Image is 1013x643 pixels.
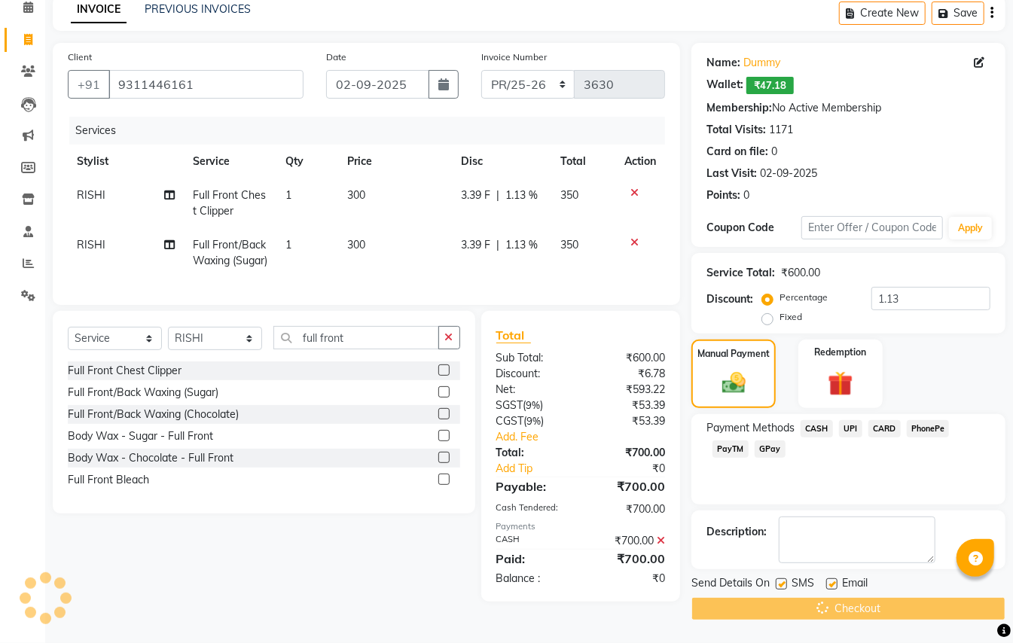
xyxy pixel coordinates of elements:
[485,533,581,549] div: CASH
[801,420,833,437] span: CASH
[505,237,538,253] span: 1.13 %
[560,188,578,202] span: 350
[68,450,233,466] div: Body Wax - Chocolate - Full Front
[715,370,753,397] img: _cash.svg
[108,70,304,99] input: Search by Name/Mobile/Email/Code
[746,77,794,94] span: ₹47.18
[615,145,665,178] th: Action
[276,145,338,178] th: Qty
[285,238,291,251] span: 1
[481,50,547,64] label: Invoice Number
[839,420,862,437] span: UPI
[485,477,581,495] div: Payable:
[485,501,581,517] div: Cash Tendered:
[273,326,439,349] input: Search or Scan
[907,420,950,437] span: PhonePe
[581,550,676,568] div: ₹700.00
[285,188,291,202] span: 1
[68,428,213,444] div: Body Wax - Sugar - Full Front
[760,166,817,181] div: 02-09-2025
[781,265,820,281] div: ₹600.00
[755,440,786,458] span: GPay
[780,291,828,304] label: Percentage
[496,237,499,253] span: |
[461,187,490,203] span: 3.39 F
[461,237,490,253] span: 3.39 F
[691,575,770,594] span: Send Details On
[77,238,105,251] span: RISHI
[581,571,676,587] div: ₹0
[780,310,802,324] label: Fixed
[77,188,105,202] span: RISHI
[485,413,581,429] div: ( )
[496,414,524,428] span: CGST
[706,55,740,71] div: Name:
[581,533,676,549] div: ₹700.00
[485,429,677,445] a: Add. Fee
[842,575,868,594] span: Email
[485,571,581,587] div: Balance :
[706,144,768,160] div: Card on file:
[581,501,676,517] div: ₹700.00
[193,188,266,218] span: Full Front Chest Clipper
[706,187,740,203] div: Points:
[485,550,581,568] div: Paid:
[485,461,597,477] a: Add Tip
[743,187,749,203] div: 0
[485,382,581,398] div: Net:
[820,368,861,399] img: _gift.svg
[347,238,365,251] span: 300
[814,346,866,359] label: Redemption
[496,187,499,203] span: |
[496,520,666,533] div: Payments
[347,188,365,202] span: 300
[771,144,777,160] div: 0
[68,385,218,401] div: Full Front/Back Waxing (Sugar)
[184,145,276,178] th: Service
[68,50,92,64] label: Client
[706,420,795,436] span: Payment Methods
[496,398,523,412] span: SGST
[496,328,531,343] span: Total
[68,472,149,488] div: Full Front Bleach
[581,445,676,461] div: ₹700.00
[706,220,801,236] div: Coupon Code
[145,2,251,16] a: PREVIOUS INVOICES
[706,166,757,181] div: Last Visit:
[452,145,551,178] th: Disc
[551,145,616,178] th: Total
[581,350,676,366] div: ₹600.00
[581,382,676,398] div: ₹593.22
[505,187,538,203] span: 1.13 %
[706,265,775,281] div: Service Total:
[581,477,676,495] div: ₹700.00
[193,238,267,267] span: Full Front/Back Waxing (Sugar)
[932,2,984,25] button: Save
[712,440,749,458] span: PayTM
[697,347,770,361] label: Manual Payment
[706,100,772,116] div: Membership:
[527,415,542,427] span: 9%
[68,145,184,178] th: Stylist
[326,50,346,64] label: Date
[581,413,676,429] div: ₹53.39
[485,398,581,413] div: ( )
[581,366,676,382] div: ₹6.78
[581,398,676,413] div: ₹53.39
[706,291,753,307] div: Discount:
[706,100,990,116] div: No Active Membership
[69,117,676,145] div: Services
[526,399,541,411] span: 9%
[868,420,901,437] span: CARD
[68,407,239,422] div: Full Front/Back Waxing (Chocolate)
[485,350,581,366] div: Sub Total:
[485,366,581,382] div: Discount:
[949,217,992,239] button: Apply
[743,55,780,71] a: Dummy
[706,122,766,138] div: Total Visits:
[68,70,110,99] button: +91
[839,2,926,25] button: Create New
[485,445,581,461] div: Total:
[706,77,743,94] div: Wallet:
[706,524,767,540] div: Description:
